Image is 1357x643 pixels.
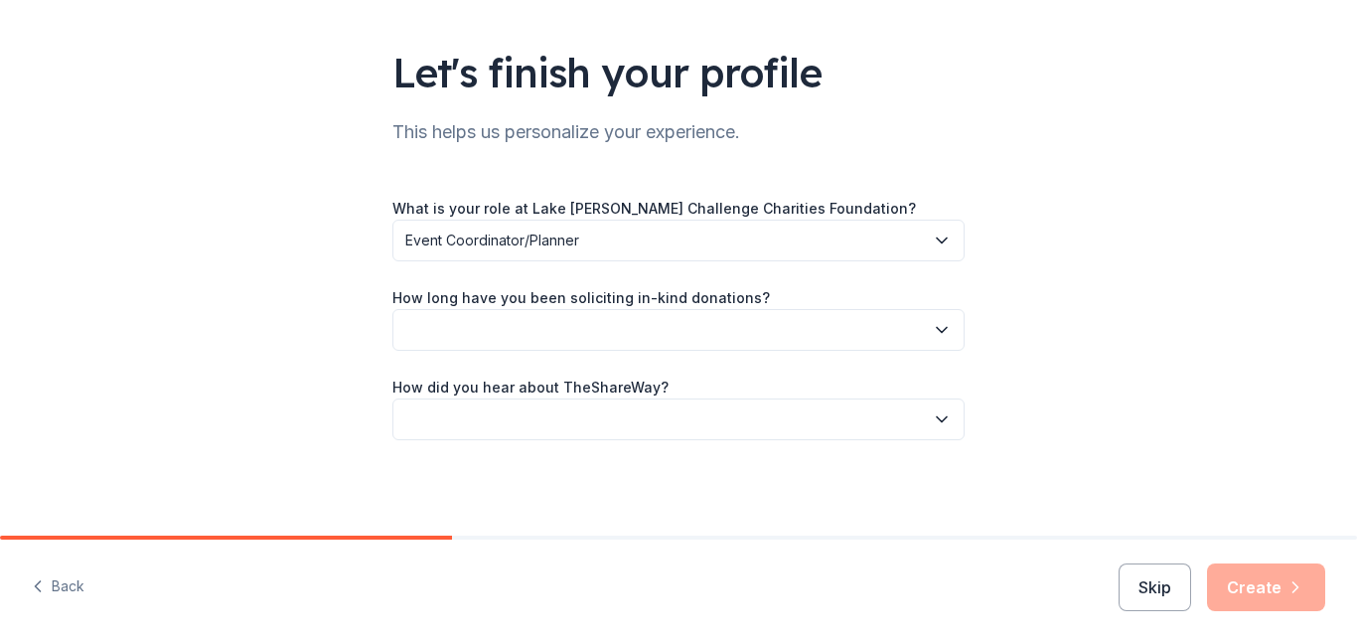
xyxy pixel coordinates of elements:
label: What is your role at Lake [PERSON_NAME] Challenge Charities Foundation? [392,199,916,219]
button: Back [32,566,84,608]
label: How long have you been soliciting in-kind donations? [392,288,770,308]
label: How did you hear about TheShareWay? [392,378,669,398]
div: This helps us personalize your experience. [392,116,965,148]
span: Event Coordinator/Planner [405,229,924,252]
div: Let's finish your profile [392,45,965,100]
button: Event Coordinator/Planner [392,220,965,261]
button: Skip [1119,563,1191,611]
